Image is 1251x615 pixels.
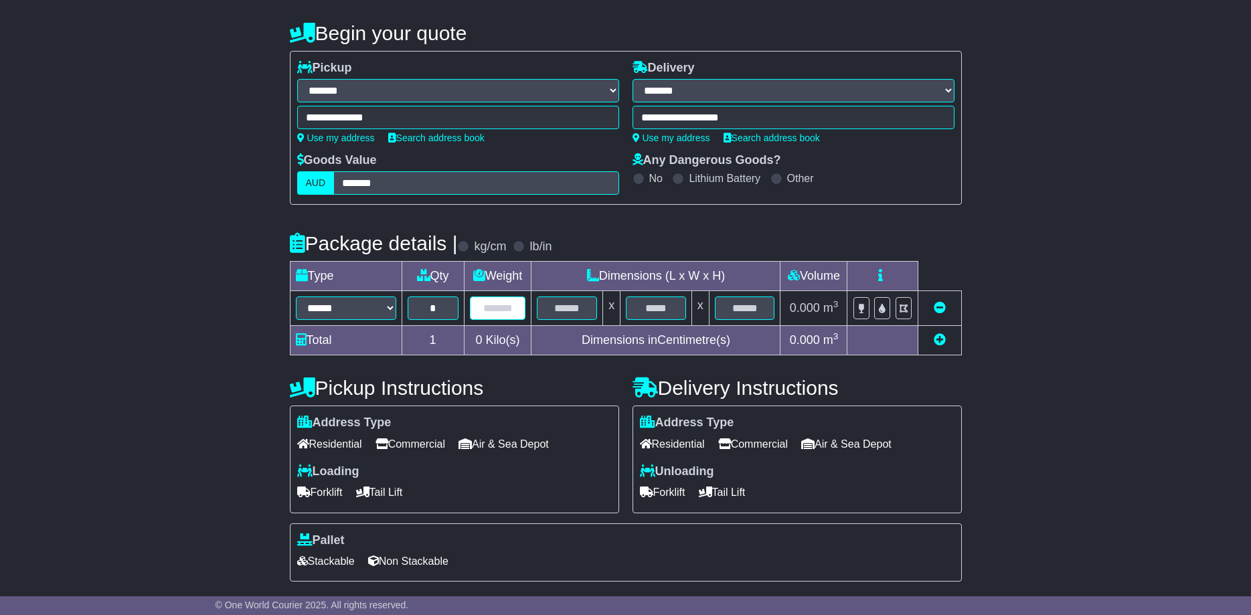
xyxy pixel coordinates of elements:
label: Goods Value [297,153,377,168]
span: Forklift [640,482,685,503]
label: Lithium Battery [689,172,760,185]
a: Use my address [633,133,710,143]
label: No [649,172,663,185]
span: 0.000 [790,333,820,347]
label: Address Type [640,416,734,430]
td: Type [290,262,402,291]
td: Qty [402,262,464,291]
h4: Delivery Instructions [633,377,962,399]
span: Air & Sea Depot [801,434,892,454]
a: Remove this item [934,301,946,315]
span: Forklift [297,482,343,503]
label: Delivery [633,61,695,76]
label: AUD [297,171,335,195]
td: x [691,291,709,326]
td: Dimensions in Centimetre(s) [531,326,780,355]
td: Weight [464,262,531,291]
td: Volume [780,262,847,291]
td: Total [290,326,402,355]
a: Search address book [724,133,820,143]
span: 0.000 [790,301,820,315]
h4: Begin your quote [290,22,962,44]
span: m [823,333,839,347]
label: lb/in [529,240,552,254]
label: Address Type [297,416,392,430]
label: Unloading [640,464,714,479]
td: Kilo(s) [464,326,531,355]
h4: Package details | [290,232,458,254]
td: 1 [402,326,464,355]
span: Air & Sea Depot [458,434,549,454]
sup: 3 [833,299,839,309]
label: Any Dangerous Goods? [633,153,781,168]
span: 0 [475,333,482,347]
label: kg/cm [474,240,506,254]
label: Pallet [297,533,345,548]
label: Other [787,172,814,185]
td: x [603,291,620,326]
h4: Pickup Instructions [290,377,619,399]
a: Search address book [388,133,485,143]
a: Use my address [297,133,375,143]
span: Residential [640,434,705,454]
span: Tail Lift [699,482,746,503]
span: Commercial [718,434,788,454]
span: m [823,301,839,315]
a: Add new item [934,333,946,347]
td: Dimensions (L x W x H) [531,262,780,291]
span: Tail Lift [356,482,403,503]
span: Residential [297,434,362,454]
span: Stackable [297,551,355,572]
sup: 3 [833,331,839,341]
label: Pickup [297,61,352,76]
span: © One World Courier 2025. All rights reserved. [216,600,409,610]
span: Commercial [376,434,445,454]
label: Loading [297,464,359,479]
span: Non Stackable [368,551,448,572]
